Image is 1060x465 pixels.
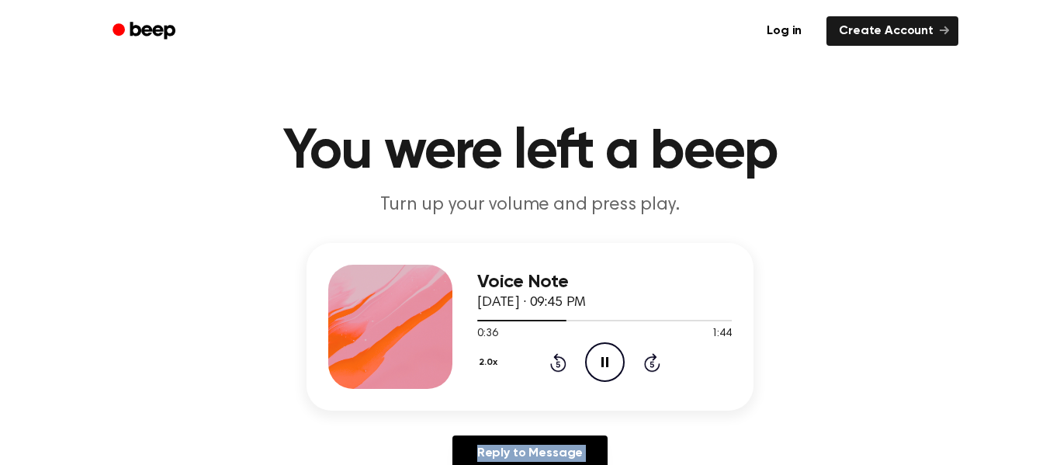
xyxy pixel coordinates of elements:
[102,16,189,47] a: Beep
[751,13,817,49] a: Log in
[477,326,497,342] span: 0:36
[133,124,927,180] h1: You were left a beep
[232,193,828,218] p: Turn up your volume and press play.
[477,296,586,310] span: [DATE] · 09:45 PM
[826,16,958,46] a: Create Account
[712,326,732,342] span: 1:44
[477,272,732,293] h3: Voice Note
[477,349,503,376] button: 2.0x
